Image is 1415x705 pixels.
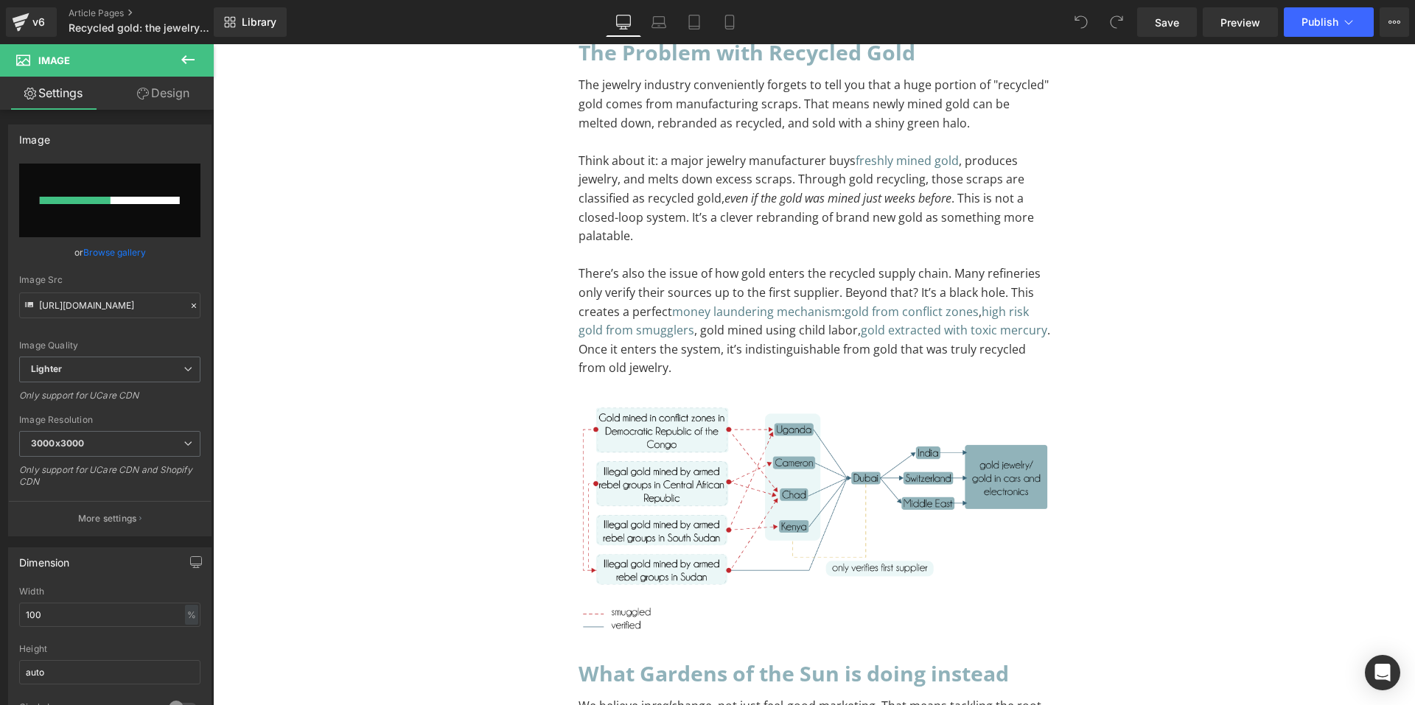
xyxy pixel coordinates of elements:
[606,7,641,37] a: Desktop
[459,259,629,276] a: money laundering mechanism
[242,15,276,29] span: Library
[366,32,837,88] p: The jewelry industry conveniently forgets to tell you that a huge portion of "recycled" gold come...
[214,7,287,37] a: New Library
[366,653,837,690] p: We believe in change, not just feel-good marketing. That means tackling the root of the problem, ...
[19,415,200,425] div: Image Resolution
[1220,15,1260,30] span: Preview
[366,653,837,690] div: To enrich screen reader interactions, please activate Accessibility in Grammarly extension settings
[366,259,816,295] a: high risk gold from smugglers
[1302,16,1338,28] span: Publish
[38,55,70,66] span: Image
[29,13,48,32] div: v6
[366,108,837,202] p: Think about it: a major jewelry manufacturer buys , produces jewelry, and melts down excess scrap...
[712,7,747,37] a: Mobile
[439,653,458,670] i: real
[213,44,1415,705] iframe: To enrich screen reader interactions, please activate Accessibility in Grammarly extension settings
[185,605,198,625] div: %
[366,32,837,352] div: To enrich screen reader interactions, please activate Accessibility in Grammarly extension settings
[19,586,200,597] div: Width
[1102,7,1131,37] button: Redo
[648,278,834,294] a: gold extracted with toxic mercury
[6,7,57,37] a: v6
[83,239,146,265] a: Browse gallery
[641,7,677,37] a: Laptop
[19,548,70,569] div: Dimension
[19,340,200,351] div: Image Quality
[677,7,712,37] a: Tablet
[511,146,738,162] i: even if the gold was mined just weeks before
[1365,655,1400,690] div: Open Intercom Messenger
[366,611,837,647] h2: What Gardens of the Sun is doing instead
[366,611,837,647] div: To enrich screen reader interactions, please activate Accessibility in Grammarly extension settings
[19,292,200,318] input: Link
[9,501,211,536] button: More settings
[19,644,200,654] div: Height
[31,438,84,449] b: 3000x3000
[19,603,200,627] input: auto
[19,125,50,146] div: Image
[1380,7,1409,37] button: More
[19,275,200,285] div: Image Src
[19,464,200,497] div: Only support for UCare CDN and Shopify CDN
[69,7,238,19] a: Article Pages
[1203,7,1278,37] a: Preview
[632,259,766,276] a: gold from conflict zones
[19,390,200,411] div: Only support for UCare CDN
[1155,15,1179,30] span: Save
[19,245,200,260] div: or
[31,363,62,374] b: Lighter
[643,108,746,124] a: freshly mined gold
[78,512,137,525] p: More settings
[1066,7,1096,37] button: Undo
[69,22,210,34] span: Recycled gold: the jewelry industry’s favorite greenwashing trick
[366,220,837,334] p: There’s also the issue of how gold enters the recycled supply chain. Many refineries only verify ...
[110,77,217,110] a: Design
[1284,7,1374,37] button: Publish
[19,660,200,684] input: auto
